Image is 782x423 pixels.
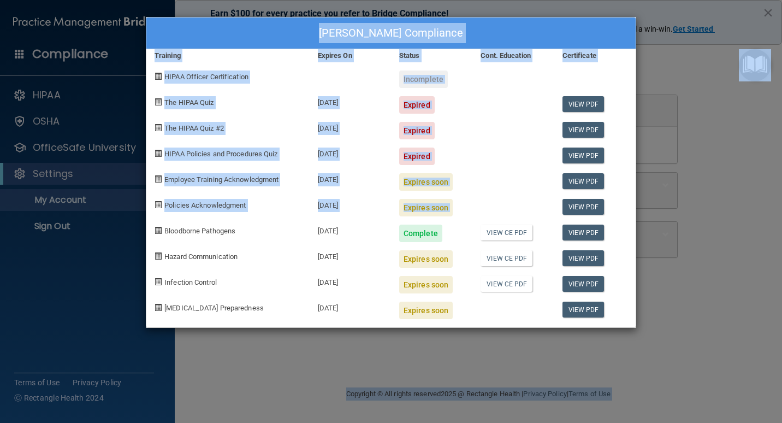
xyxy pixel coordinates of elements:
a: View PDF [562,199,605,215]
div: Expired [399,148,435,165]
div: [DATE] [310,165,391,191]
div: Expires soon [399,173,453,191]
div: [DATE] [310,191,391,216]
span: HIPAA Officer Certification [164,73,248,81]
div: [DATE] [310,88,391,114]
span: Hazard Communication [164,252,238,261]
div: [DATE] [310,139,391,165]
div: Expires soon [399,250,453,268]
a: View CE PDF [481,225,532,240]
div: [DATE] [310,268,391,293]
a: View PDF [562,148,605,163]
span: The HIPAA Quiz #2 [164,124,224,132]
div: [DATE] [310,293,391,319]
div: Expired [399,96,435,114]
a: View PDF [562,225,605,240]
a: View PDF [562,173,605,189]
div: [DATE] [310,216,391,242]
div: Expires On [310,49,391,62]
a: View PDF [562,250,605,266]
a: View PDF [562,302,605,318]
a: View CE PDF [481,250,532,266]
a: View PDF [562,122,605,138]
div: Expires soon [399,302,453,319]
span: HIPAA Policies and Procedures Quiz [164,150,277,158]
div: [PERSON_NAME] Compliance [146,17,636,49]
span: Policies Acknowledgment [164,201,246,209]
div: Training [146,49,310,62]
div: Expires soon [399,276,453,293]
div: Incomplete [399,70,448,88]
a: View PDF [562,96,605,112]
div: [DATE] [310,114,391,139]
span: The HIPAA Quiz [164,98,214,107]
div: Cont. Education [472,49,554,62]
button: Open Resource Center [739,49,771,81]
div: Expired [399,122,435,139]
div: Status [391,49,472,62]
a: View CE PDF [481,276,532,292]
span: Infection Control [164,278,217,286]
span: [MEDICAL_DATA] Preparedness [164,304,264,312]
span: Employee Training Acknowledgment [164,175,279,184]
div: [DATE] [310,242,391,268]
span: Bloodborne Pathogens [164,227,235,235]
div: Complete [399,225,442,242]
div: Certificate [554,49,636,62]
a: View PDF [562,276,605,292]
div: Expires soon [399,199,453,216]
